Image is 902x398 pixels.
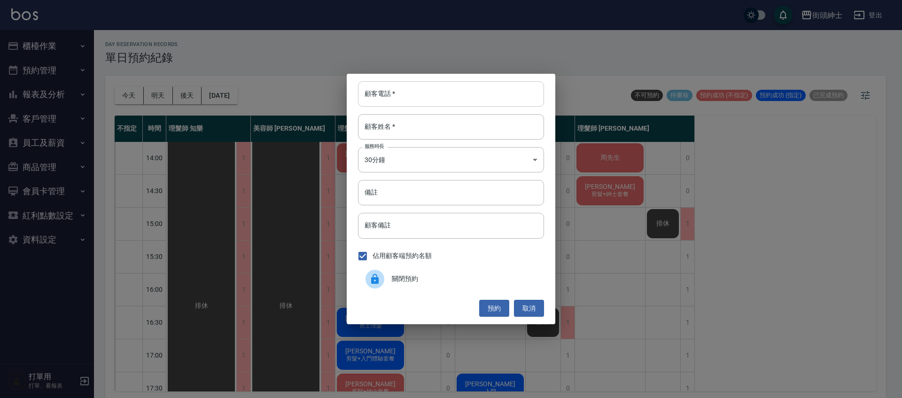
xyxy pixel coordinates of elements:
[373,251,432,261] span: 佔用顧客端預約名額
[358,266,544,292] div: 關閉預約
[479,300,509,317] button: 預約
[358,147,544,172] div: 30分鐘
[365,143,384,150] label: 服務時長
[392,274,537,284] span: 關閉預約
[514,300,544,317] button: 取消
